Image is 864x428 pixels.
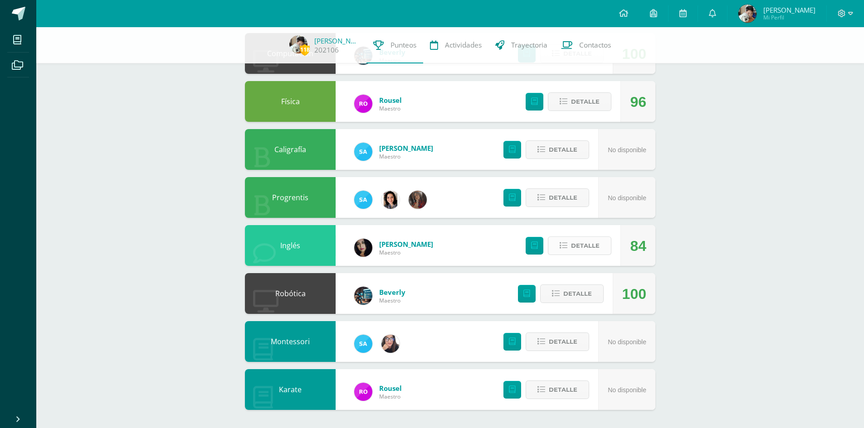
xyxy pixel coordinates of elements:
a: Rousel [379,96,402,105]
span: No disponible [608,146,646,154]
span: Detalle [571,93,600,110]
span: Punteos [391,40,416,50]
img: 5fbc70edd4f854303158f6e90d183d6b.png [289,35,308,53]
span: [PERSON_NAME] [763,5,815,14]
a: Contactos [554,27,618,63]
img: dab8270d2255122c41be99ee47be8148.png [381,335,400,353]
div: Caligrafía [245,129,336,170]
span: Actividades [445,40,482,50]
a: [PERSON_NAME] [379,144,433,153]
button: Detalle [548,236,611,255]
img: 5fbc70edd4f854303158f6e90d183d6b.png [738,5,757,23]
img: 622bbccbb56ef3a75229b1369ba48c20.png [354,383,372,401]
span: Trayectoria [511,40,547,50]
button: Detalle [526,188,589,207]
div: Montessori [245,321,336,362]
div: 84 [630,226,646,266]
span: Maestro [379,105,402,112]
span: Maestro [379,249,433,256]
a: [PERSON_NAME] [379,240,433,249]
a: Trayectoria [488,27,554,63]
img: 9265801c139b95c850505ad960065ce9.png [409,191,427,209]
img: 622bbccbb56ef3a75229b1369ba48c20.png [354,95,372,113]
span: Detalle [549,333,577,350]
a: 202106 [314,45,339,55]
button: Detalle [540,284,604,303]
img: 8d111c54e46f86f8e7ff055ff49bdf2e.png [381,191,400,209]
a: Beverly [379,288,405,297]
div: 96 [630,82,646,122]
img: 34fa802e52f1a7c5000ca845efa31f00.png [354,287,372,305]
img: 27ed1a6ed9458901f24737ab1d9e0c2c.png [354,191,372,209]
a: [PERSON_NAME] [314,36,360,45]
span: Maestro [379,297,405,304]
div: Progrentis [245,177,336,218]
span: 118 [300,44,310,55]
div: Inglés [245,225,336,266]
span: No disponible [608,338,646,346]
span: Detalle [563,285,592,302]
a: Rousel [379,384,402,393]
span: Detalle [571,237,600,254]
span: Contactos [579,40,611,50]
span: Maestro [379,393,402,400]
a: Actividades [423,27,488,63]
img: 5ea54c002d00d8253fc85636fb7b828f.png [354,239,372,257]
button: Detalle [548,92,611,111]
div: Física [245,81,336,122]
div: Robótica [245,273,336,314]
span: Maestro [379,153,433,160]
img: 27ed1a6ed9458901f24737ab1d9e0c2c.png [354,143,372,161]
span: Detalle [549,189,577,206]
span: Mi Perfil [763,14,815,21]
button: Detalle [526,380,589,399]
span: Detalle [549,381,577,398]
span: Detalle [549,141,577,158]
button: Detalle [526,332,589,351]
div: Karate [245,369,336,410]
button: Detalle [526,140,589,159]
span: No disponible [608,386,646,394]
div: 100 [622,274,646,314]
a: Punteos [366,27,423,63]
span: No disponible [608,194,646,202]
img: 27ed1a6ed9458901f24737ab1d9e0c2c.png [354,335,372,353]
